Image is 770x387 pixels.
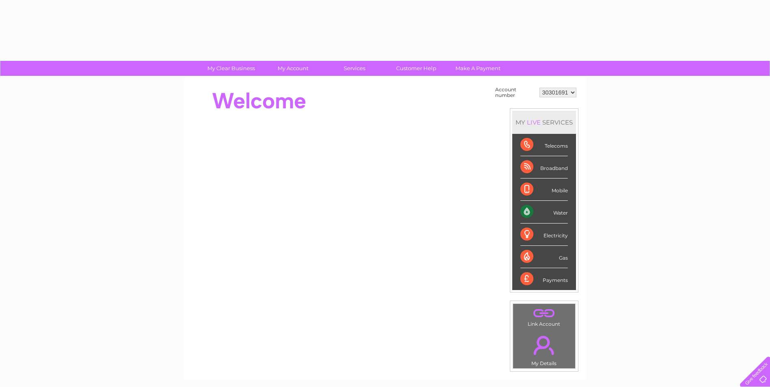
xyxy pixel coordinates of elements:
div: Payments [520,268,568,290]
a: Make A Payment [444,61,511,76]
a: . [515,306,573,320]
a: My Account [259,61,326,76]
div: Electricity [520,224,568,246]
div: Telecoms [520,134,568,156]
div: Water [520,201,568,223]
div: LIVE [525,118,542,126]
a: . [515,331,573,359]
a: Customer Help [383,61,450,76]
div: MY SERVICES [512,111,576,134]
a: Services [321,61,388,76]
td: Account number [493,85,537,100]
td: Link Account [513,303,576,329]
div: Mobile [520,178,568,201]
div: Broadband [520,156,568,178]
a: My Clear Business [198,61,265,76]
td: My Details [513,329,576,369]
div: Gas [520,246,568,268]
